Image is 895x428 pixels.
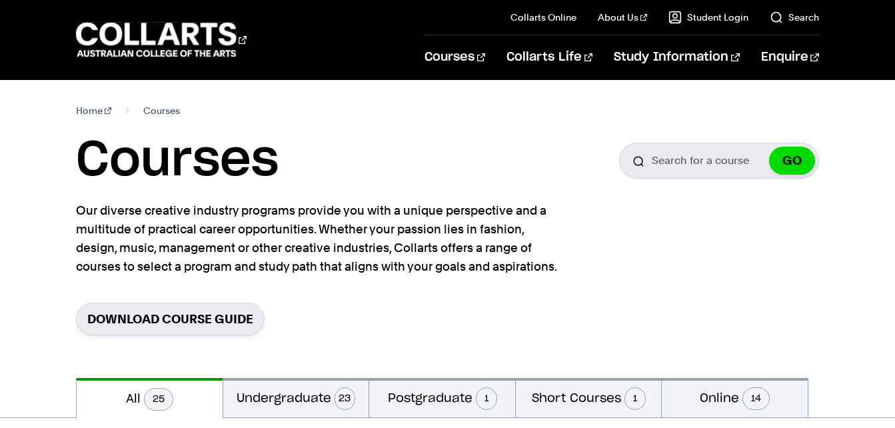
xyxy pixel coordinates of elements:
[76,303,265,335] a: Download Course Guide
[76,21,247,59] div: Go to homepage
[76,101,111,120] a: Home
[506,35,592,79] a: Collarts Life
[76,201,562,276] p: Our diverse creative industry programs provide you with a unique perspective and a multitude of p...
[769,147,815,175] button: GO
[143,101,180,120] span: Courses
[76,131,279,191] h1: Courses
[614,35,739,79] a: Study Information
[668,11,748,24] a: Student Login
[624,387,646,410] span: 1
[335,387,356,410] span: 23
[516,378,662,417] button: Short Courses1
[662,378,808,417] button: Online14
[144,388,173,411] span: 25
[77,378,223,418] button: All25
[369,378,515,417] button: Postgraduate1
[223,378,369,417] button: Undergraduate23
[619,143,819,179] input: Search for a course
[510,11,576,24] a: Collarts Online
[770,11,819,24] a: Search
[742,387,770,410] span: 14
[425,35,485,79] a: Courses
[598,11,647,24] a: About Us
[761,35,819,79] a: Enquire
[476,387,497,410] span: 1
